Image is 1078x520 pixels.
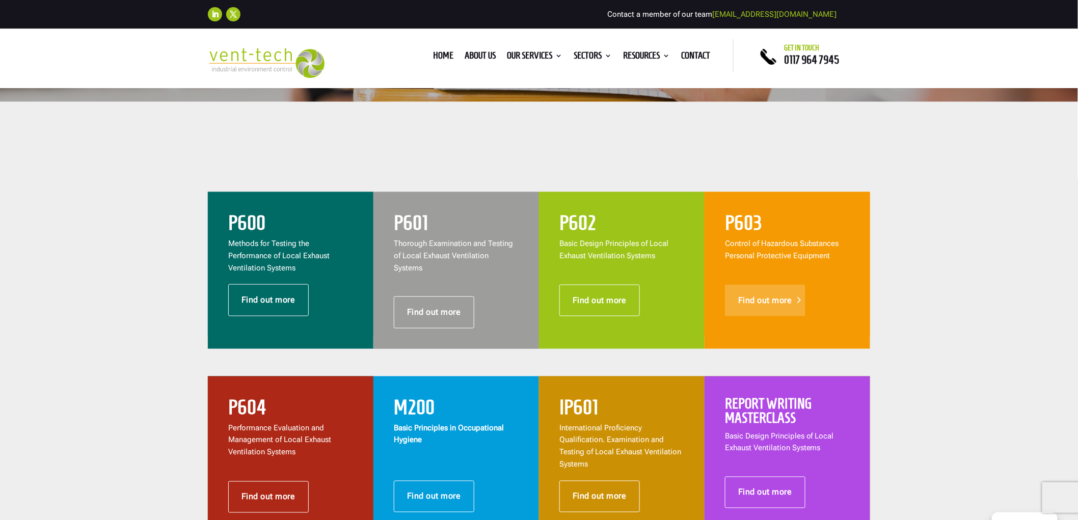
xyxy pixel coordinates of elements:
[784,44,819,52] span: Get in touch
[394,212,519,238] h2: P601
[681,52,710,63] a: Contact
[208,48,325,78] img: 2023-09-27T08_35_16.549ZVENT-TECH---Clear-background
[559,423,681,469] span: International Proficiency Qualification. Examination and Testing of Local Exhaust Ventilation Sys...
[725,212,850,238] h2: P603
[394,423,504,445] strong: Basic Principles in Occupational Hygiene
[433,52,453,63] a: Home
[228,397,353,422] h2: P604
[712,10,837,19] a: [EMAIL_ADDRESS][DOMAIN_NAME]
[559,397,684,422] h2: IP601
[725,285,805,316] a: Find out more
[725,239,839,260] span: Control of Hazardous Substances Personal Protective Equipment
[574,52,612,63] a: Sectors
[394,481,474,512] a: Find out more
[394,296,474,328] a: Find out more
[507,52,562,63] a: Our Services
[559,285,640,316] a: Find out more
[208,7,222,21] a: Follow on LinkedIn
[228,239,330,272] span: Methods for Testing the Performance of Local Exhaust Ventilation Systems
[226,7,240,21] a: Follow on X
[725,431,834,453] span: Basic Design Principles of Local Exhaust Ventilation Systems
[394,397,519,422] h2: M200
[228,423,331,457] span: Performance Evaluation and Management of Local Exhaust Ventilation Systems
[559,239,668,260] span: Basic Design Principles of Local Exhaust Ventilation Systems
[725,477,805,508] a: Find out more
[228,284,309,316] a: Find out more
[784,53,839,66] a: 0117 964 7945
[465,52,496,63] a: About us
[725,397,850,430] h2: Report Writing Masterclass
[559,212,684,238] h2: P602
[394,239,513,272] span: Thorough Examination and Testing of Local Exhaust Ventilation Systems
[607,10,837,19] span: Contact a member of our team
[623,52,670,63] a: Resources
[228,481,309,513] a: Find out more
[559,481,640,512] a: Find out more
[228,212,353,238] h2: P600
